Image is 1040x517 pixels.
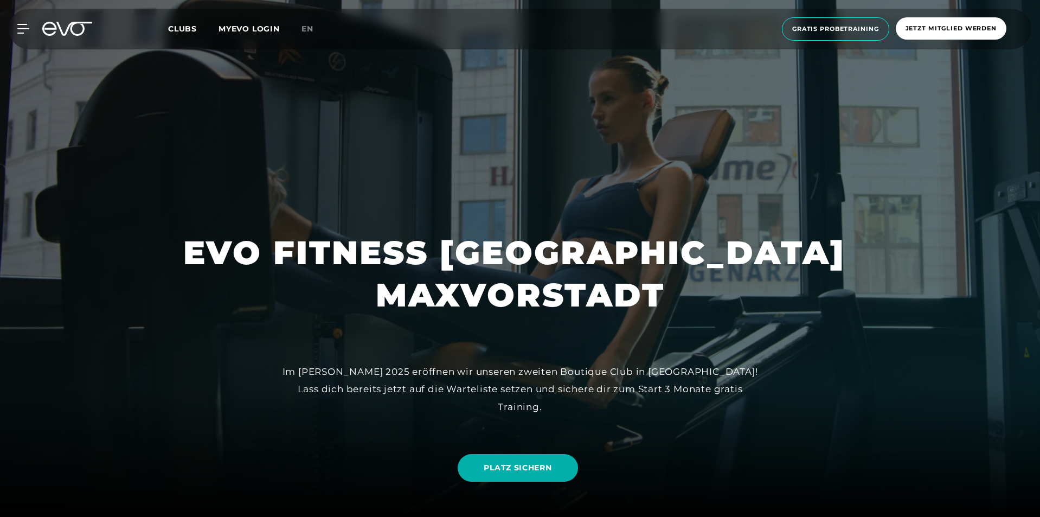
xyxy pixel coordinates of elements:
[792,24,879,34] span: Gratis Probetraining
[168,23,219,34] a: Clubs
[458,454,577,482] a: PLATZ SICHERN
[484,462,551,474] span: PLATZ SICHERN
[276,363,764,416] div: Im [PERSON_NAME] 2025 eröffnen wir unseren zweiten Boutique Club in [GEOGRAPHIC_DATA]! Lass dich ...
[893,17,1010,41] a: Jetzt Mitglied werden
[301,23,326,35] a: en
[183,232,857,316] h1: EVO FITNESS [GEOGRAPHIC_DATA] MAXVORSTADT
[301,24,313,34] span: en
[219,24,280,34] a: MYEVO LOGIN
[168,24,197,34] span: Clubs
[779,17,893,41] a: Gratis Probetraining
[906,24,997,33] span: Jetzt Mitglied werden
